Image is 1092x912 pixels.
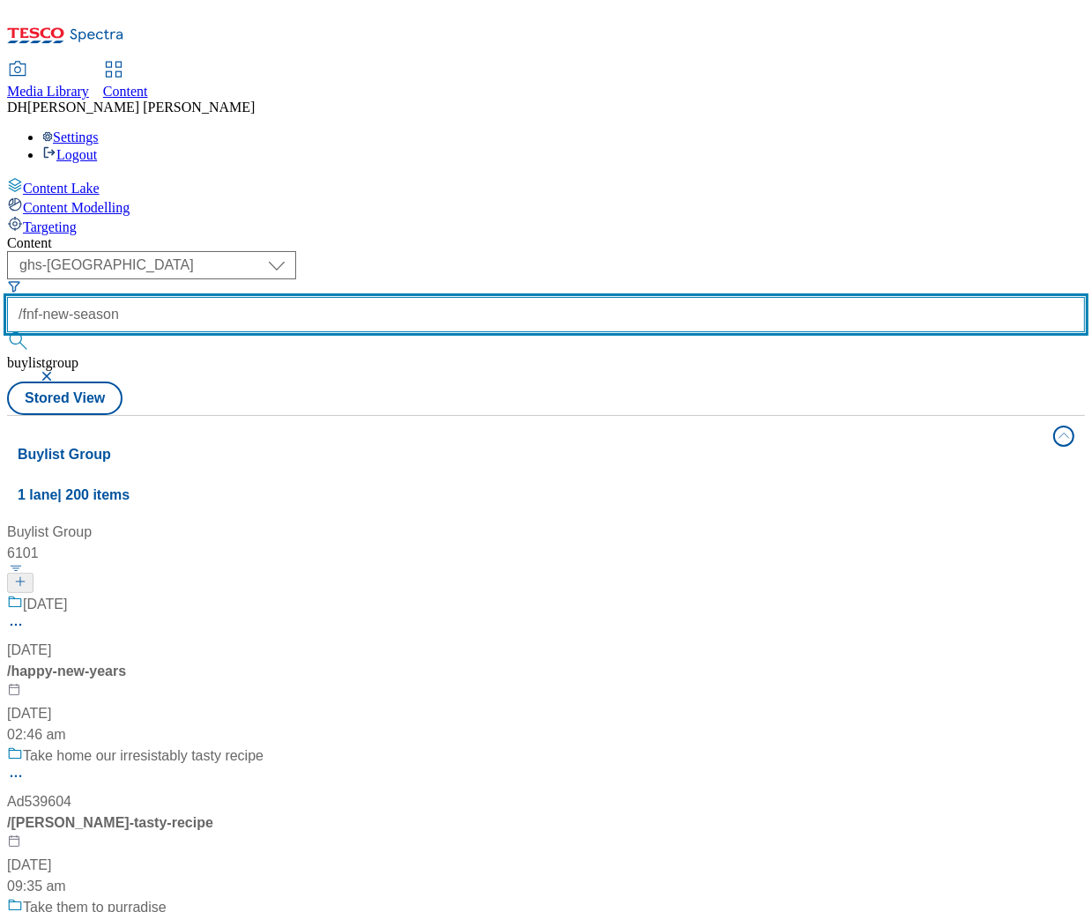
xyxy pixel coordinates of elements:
[42,130,99,145] a: Settings
[7,703,264,724] div: [DATE]
[23,181,100,196] span: Content Lake
[7,84,89,99] span: Media Library
[7,279,21,293] svg: Search Filters
[23,594,67,615] div: [DATE]
[7,177,1085,196] a: Content Lake
[23,200,130,215] span: Content Modelling
[7,664,126,678] span: / happy-new-years
[7,416,1085,515] button: Buylist Group1 lane| 200 items
[7,382,123,415] button: Stored View
[7,855,264,876] div: [DATE]
[7,640,51,661] div: [DATE]
[7,216,1085,235] a: Targeting
[7,355,78,370] span: buylistgroup
[18,487,130,502] span: 1 lane | 200 items
[7,235,1085,251] div: Content
[103,63,148,100] a: Content
[42,147,97,162] a: Logout
[23,745,264,767] div: Take home our irresistably tasty recipe
[7,724,264,745] div: 02:46 am
[27,100,255,115] span: [PERSON_NAME] [PERSON_NAME]
[103,84,148,99] span: Content
[7,63,89,100] a: Media Library
[7,100,27,115] span: DH
[18,444,1043,465] h4: Buylist Group
[7,876,264,897] div: 09:35 am
[7,522,264,543] div: Buylist Group
[7,297,1085,332] input: Search
[23,219,77,234] span: Targeting
[7,196,1085,216] a: Content Modelling
[7,815,213,830] span: / [PERSON_NAME]-tasty-recipe
[7,543,264,564] div: 6101
[7,791,71,812] div: Ad539604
